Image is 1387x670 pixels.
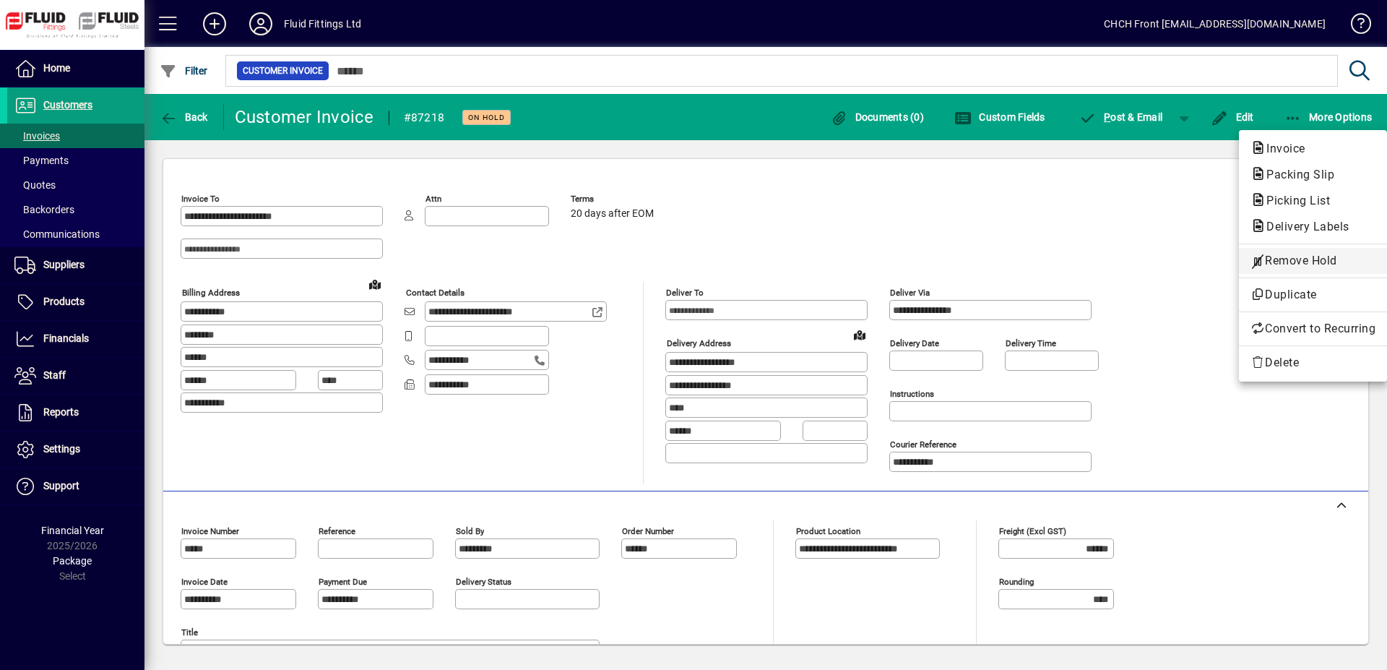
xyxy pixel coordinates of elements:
span: Invoice [1250,142,1313,155]
span: Picking List [1250,194,1337,207]
span: Packing Slip [1250,168,1341,181]
span: Convert to Recurring [1250,320,1375,338]
span: Duplicate [1250,286,1375,304]
span: Delivery Labels [1250,220,1357,233]
span: Remove Hold [1250,252,1375,270]
span: Delete [1250,354,1375,371]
